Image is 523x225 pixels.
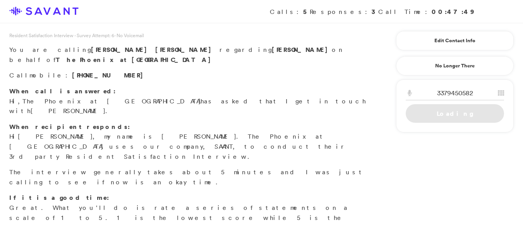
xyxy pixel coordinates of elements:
[18,132,93,140] span: [PERSON_NAME]
[91,45,151,54] span: [PERSON_NAME]
[9,45,367,65] p: You are calling regarding on behalf of
[406,104,504,123] a: Loading
[9,167,367,187] p: The interview generally takes about 5 minutes and I was just calling to see if now is an okay time.
[9,70,367,81] p: Call :
[9,122,367,161] p: Hi , my name is [PERSON_NAME]. The Phoenix at [GEOGRAPHIC_DATA] uses our company, SAVANT, to cond...
[155,45,215,54] span: [PERSON_NAME]
[72,71,147,79] span: [PHONE_NUMBER]
[31,107,105,115] span: [PERSON_NAME]
[9,193,109,202] strong: If it is a good time:
[56,55,215,64] strong: The Phoenix at [GEOGRAPHIC_DATA]
[22,97,201,105] span: The Phoenix at [GEOGRAPHIC_DATA]
[372,7,378,16] strong: 3
[9,122,130,131] strong: When recipient responds:
[432,7,475,16] strong: 00:47:49
[272,45,332,54] strong: [PERSON_NAME]
[406,34,504,47] a: Edit Contact Info
[9,87,116,95] strong: When call is answered:
[9,32,144,39] span: Resident Satisfaction Interview - Survey Attempt: 6 - No Voicemail
[9,86,367,116] p: Hi, has asked that I get in touch with .
[303,7,310,16] strong: 5
[396,56,514,76] a: No Longer There
[29,71,65,79] span: mobile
